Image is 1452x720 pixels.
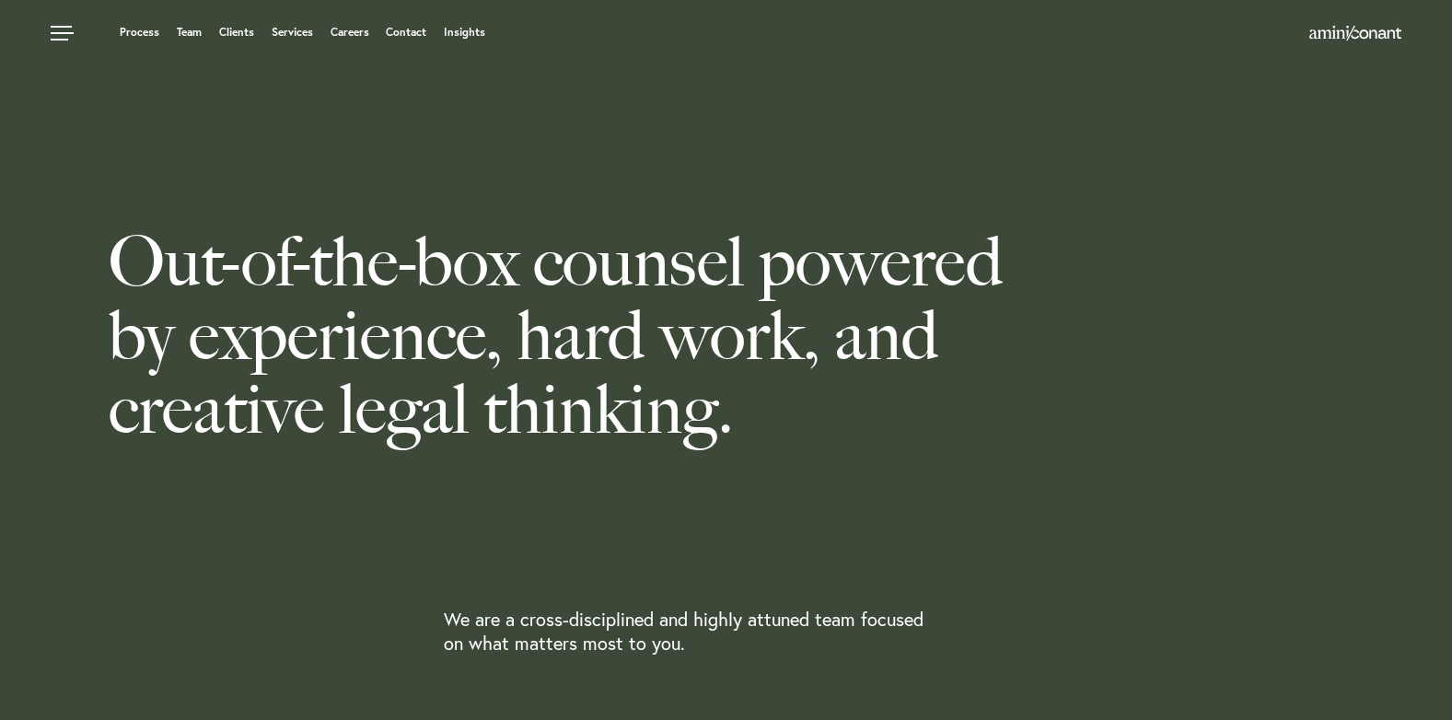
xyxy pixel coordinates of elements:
[1309,26,1401,41] img: Amini & Conant
[177,27,202,38] a: Team
[1309,27,1401,41] a: Home
[386,27,426,38] a: Contact
[444,608,932,656] p: We are a cross-disciplined and highly attuned team focused on what matters most to you.
[444,27,485,38] a: Insights
[272,27,313,38] a: Services
[120,27,159,38] a: Process
[219,27,254,38] a: Clients
[331,27,369,38] a: Careers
